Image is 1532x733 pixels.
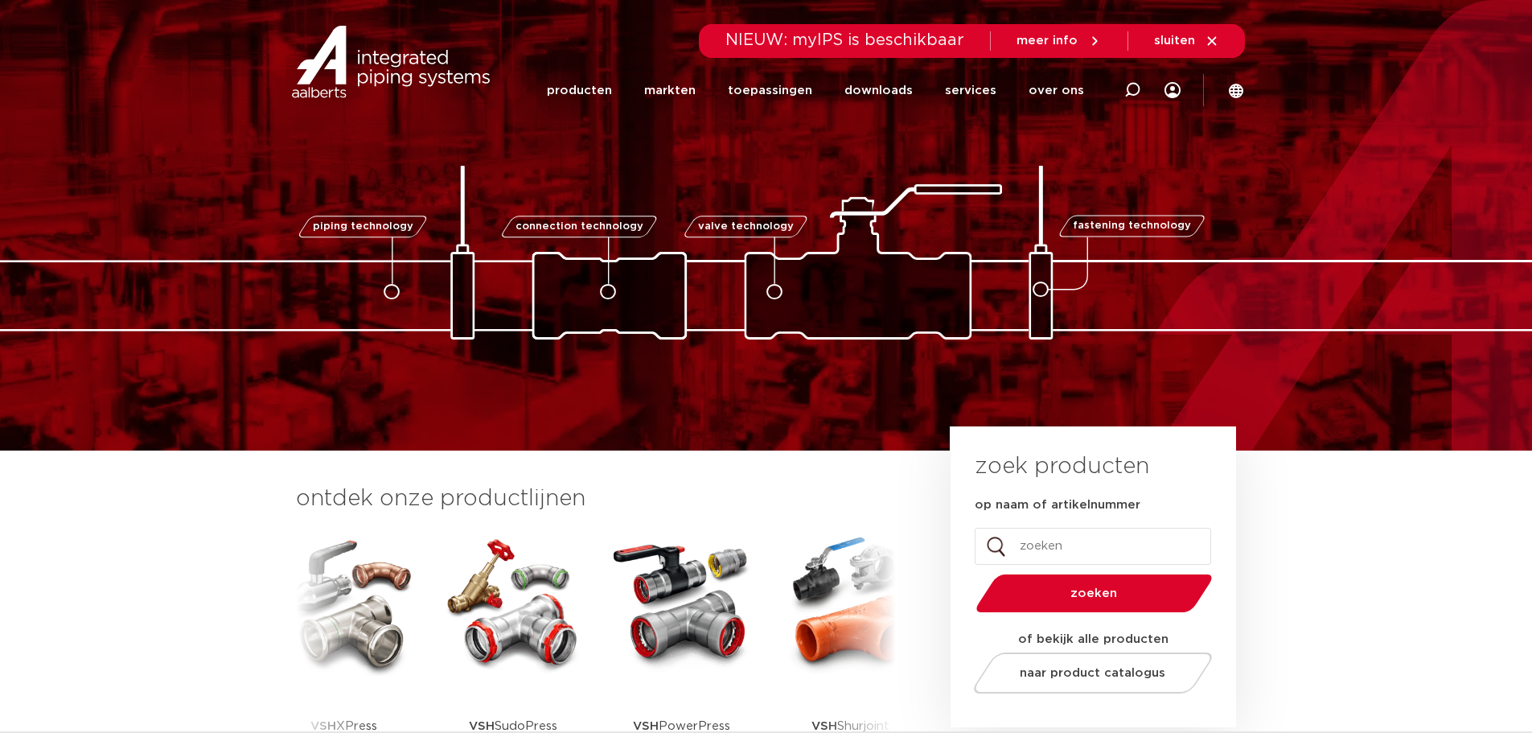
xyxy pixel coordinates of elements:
[1018,633,1169,645] strong: of bekijk alle producten
[975,528,1211,565] input: zoeken
[310,720,336,732] strong: VSH
[313,221,413,232] span: piping technology
[1017,34,1102,48] a: meer info
[1164,58,1181,123] div: my IPS
[975,451,1149,483] h3: zoek producten
[469,720,495,732] strong: VSH
[547,58,612,123] a: producten
[296,483,896,515] h3: ontdek onze productlijnen
[1154,34,1219,48] a: sluiten
[728,58,812,123] a: toepassingen
[844,58,913,123] a: downloads
[975,497,1140,513] label: op naam of artikelnummer
[969,653,1216,694] a: naar product catalogus
[1029,58,1084,123] a: over ons
[547,58,1084,123] nav: Menu
[969,573,1218,614] button: zoeken
[644,58,696,123] a: markten
[1073,221,1191,232] span: fastening technology
[1154,35,1195,47] span: sluiten
[811,720,837,732] strong: VSH
[1017,35,1078,47] span: meer info
[725,32,964,48] span: NIEUW: myIPS is beschikbaar
[945,58,996,123] a: services
[1020,667,1165,679] span: naar product catalogus
[1017,587,1171,599] span: zoeken
[698,221,794,232] span: valve technology
[515,221,643,232] span: connection technology
[633,720,659,732] strong: VSH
